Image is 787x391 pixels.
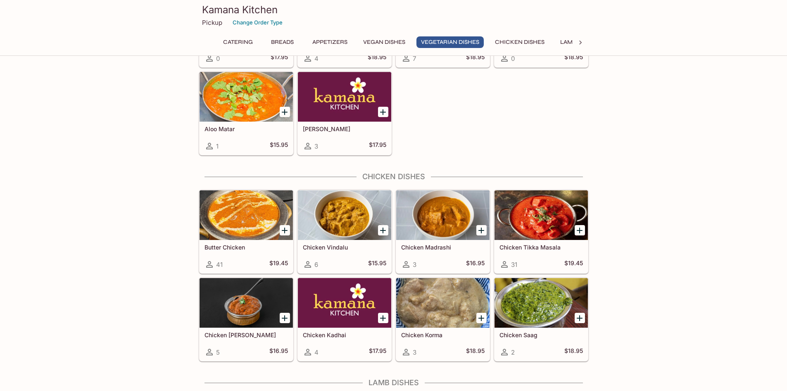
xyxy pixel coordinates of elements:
h5: Aloo Matar [204,125,288,132]
h5: Chicken Saag [499,331,583,338]
div: Chicken Saag [495,278,588,328]
h5: $18.95 [466,347,485,357]
p: Pickup [202,19,222,26]
button: Add Butter Chicken [280,225,290,235]
span: 41 [216,261,223,269]
h5: Chicken Kadhai [303,331,386,338]
div: Chicken Kadhai [298,278,391,328]
button: Add Daal Makhni [378,107,388,117]
a: Aloo Matar1$15.95 [199,72,293,155]
h5: $17.95 [271,53,288,63]
button: Add Chicken Vindalu [378,225,388,235]
a: Chicken Kadhai4$17.95 [297,278,392,361]
h5: Butter Chicken [204,244,288,251]
a: Chicken Tikka Masala31$19.45 [494,190,588,273]
span: 3 [314,142,318,150]
a: Chicken Saag2$18.95 [494,278,588,361]
span: 1 [216,142,219,150]
span: 0 [511,55,515,62]
button: Add Chicken Korma [476,313,487,323]
h5: Chicken Madrashi [401,244,485,251]
button: Add Chicken Saag [575,313,585,323]
h5: Chicken [PERSON_NAME] [204,331,288,338]
h5: [PERSON_NAME] [303,125,386,132]
a: Chicken [PERSON_NAME]5$16.95 [199,278,293,361]
h3: Kamana Kitchen [202,3,585,16]
h5: $18.95 [466,53,485,63]
h5: $18.95 [368,53,386,63]
button: Add Chicken Madrashi [476,225,487,235]
h5: $15.95 [368,259,386,269]
h5: $19.45 [564,259,583,269]
button: Add Chicken Curry [280,313,290,323]
button: Chicken Dishes [490,36,549,48]
a: Butter Chicken41$19.45 [199,190,293,273]
a: [PERSON_NAME]3$17.95 [297,72,392,155]
h4: Lamb Dishes [199,378,589,387]
h5: Chicken Vindalu [303,244,386,251]
a: Chicken Korma3$18.95 [396,278,490,361]
div: Chicken Vindalu [298,190,391,240]
span: 0 [216,55,220,62]
h5: $18.95 [564,347,583,357]
h5: $17.95 [369,347,386,357]
button: Appetizers [308,36,352,48]
h5: Chicken Korma [401,331,485,338]
h5: Chicken Tikka Masala [499,244,583,251]
button: Vegan Dishes [359,36,410,48]
div: Chicken Madrashi [396,190,490,240]
a: Chicken Madrashi3$16.95 [396,190,490,273]
span: 3 [413,348,416,356]
button: Add Aloo Matar [280,107,290,117]
span: 5 [216,348,220,356]
h5: $19.45 [269,259,288,269]
h5: $15.95 [270,141,288,151]
div: Butter Chicken [200,190,293,240]
h5: $18.95 [564,53,583,63]
span: 31 [511,261,517,269]
button: Change Order Type [229,16,286,29]
div: Aloo Matar [200,72,293,122]
div: Chicken Tikka Masala [495,190,588,240]
h5: $16.95 [269,347,288,357]
button: Add Chicken Kadhai [378,313,388,323]
div: Chicken Korma [396,278,490,328]
button: Vegetarian Dishes [416,36,484,48]
span: 7 [413,55,416,62]
div: Chicken Curry [200,278,293,328]
span: 6 [314,261,318,269]
span: 2 [511,348,515,356]
button: Breads [264,36,301,48]
h5: $17.95 [369,141,386,151]
a: Chicken Vindalu6$15.95 [297,190,392,273]
span: 4 [314,348,319,356]
span: 4 [314,55,319,62]
div: Daal Makhni [298,72,391,122]
h4: Chicken Dishes [199,172,589,181]
span: 3 [413,261,416,269]
h5: $16.95 [466,259,485,269]
button: Catering [219,36,257,48]
button: Add Chicken Tikka Masala [575,225,585,235]
button: Lamb Dishes [556,36,603,48]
